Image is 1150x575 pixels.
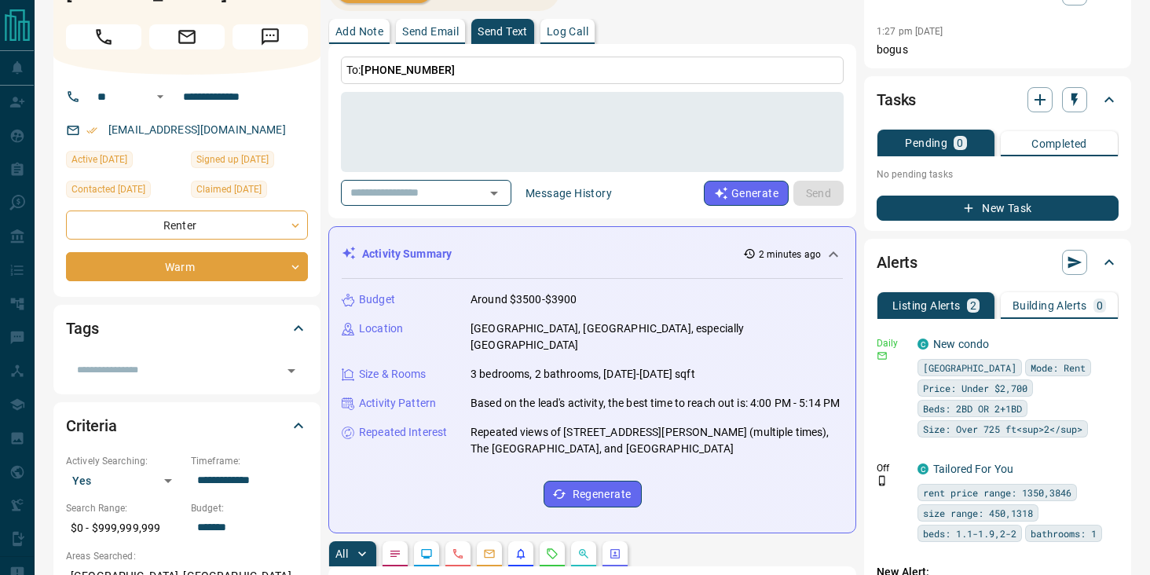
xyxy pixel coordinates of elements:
[923,421,1082,437] span: Size: Over 725 ft<sup>2</sup>
[923,380,1027,396] span: Price: Under $2,700
[923,485,1071,500] span: rent price range: 1350,3846
[66,407,308,445] div: Criteria
[759,247,821,262] p: 2 minutes ago
[933,463,1013,475] a: Tailored For You
[704,181,789,206] button: Generate
[151,87,170,106] button: Open
[877,42,1119,58] p: bogus
[970,300,976,311] p: 2
[478,26,528,37] p: Send Text
[108,123,286,136] a: [EMAIL_ADDRESS][DOMAIN_NAME]
[892,300,961,311] p: Listing Alerts
[361,64,455,76] span: [PHONE_NUMBER]
[877,336,908,350] p: Daily
[233,24,308,49] span: Message
[917,463,928,474] div: condos.ca
[923,360,1016,375] span: [GEOGRAPHIC_DATA]
[66,151,183,173] div: Fri Sep 12 2025
[1031,138,1087,149] p: Completed
[877,461,908,475] p: Off
[335,26,383,37] p: Add Note
[359,291,395,308] p: Budget
[342,240,843,269] div: Activity Summary2 minutes ago
[66,316,98,341] h2: Tags
[471,424,843,457] p: Repeated views of [STREET_ADDRESS][PERSON_NAME] (multiple times), The [GEOGRAPHIC_DATA], and [GEO...
[71,152,127,167] span: Active [DATE]
[1031,526,1097,541] span: bathrooms: 1
[196,152,269,167] span: Signed up [DATE]
[546,548,559,560] svg: Requests
[66,454,183,468] p: Actively Searching:
[877,26,943,37] p: 1:27 pm [DATE]
[483,182,505,204] button: Open
[609,548,621,560] svg: Agent Actions
[905,137,947,148] p: Pending
[66,181,183,203] div: Fri Sep 12 2025
[66,468,183,493] div: Yes
[516,181,621,206] button: Message History
[515,548,527,560] svg: Listing Alerts
[471,366,695,383] p: 3 bedrooms, 2 bathrooms, [DATE]-[DATE] sqft
[877,475,888,486] svg: Push Notification Only
[389,548,401,560] svg: Notes
[877,244,1119,281] div: Alerts
[66,549,308,563] p: Areas Searched:
[923,401,1022,416] span: Beds: 2BD OR 2+1BD
[66,252,308,281] div: Warm
[483,548,496,560] svg: Emails
[66,413,117,438] h2: Criteria
[359,395,436,412] p: Activity Pattern
[471,320,843,353] p: [GEOGRAPHIC_DATA], [GEOGRAPHIC_DATA], especially [GEOGRAPHIC_DATA]
[547,26,588,37] p: Log Call
[1031,360,1086,375] span: Mode: Rent
[577,548,590,560] svg: Opportunities
[877,81,1119,119] div: Tasks
[1097,300,1103,311] p: 0
[362,246,452,262] p: Activity Summary
[923,505,1033,521] span: size range: 450,1318
[66,24,141,49] span: Call
[191,181,308,203] div: Tue Apr 22 2025
[471,395,840,412] p: Based on the lead's activity, the best time to reach out is: 4:00 PM - 5:14 PM
[359,366,427,383] p: Size & Rooms
[877,250,917,275] h2: Alerts
[933,338,989,350] a: New condo
[149,24,225,49] span: Email
[196,181,262,197] span: Claimed [DATE]
[452,548,464,560] svg: Calls
[191,501,308,515] p: Budget:
[359,424,447,441] p: Repeated Interest
[544,481,642,507] button: Regenerate
[66,501,183,515] p: Search Range:
[341,57,844,84] p: To:
[917,339,928,350] div: condos.ca
[280,360,302,382] button: Open
[877,350,888,361] svg: Email
[1013,300,1087,311] p: Building Alerts
[471,291,577,308] p: Around $3500-$3900
[877,196,1119,221] button: New Task
[71,181,145,197] span: Contacted [DATE]
[402,26,459,37] p: Send Email
[191,151,308,173] div: Fri Dec 04 2020
[66,515,183,541] p: $0 - $999,999,999
[957,137,963,148] p: 0
[66,211,308,240] div: Renter
[66,309,308,347] div: Tags
[877,163,1119,186] p: No pending tasks
[923,526,1016,541] span: beds: 1.1-1.9,2-2
[420,548,433,560] svg: Lead Browsing Activity
[359,320,403,337] p: Location
[335,548,348,559] p: All
[191,454,308,468] p: Timeframe:
[86,125,97,136] svg: Email Verified
[877,87,916,112] h2: Tasks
